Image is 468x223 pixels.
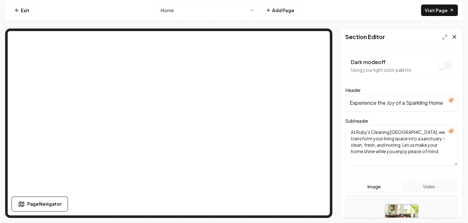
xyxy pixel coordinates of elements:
[401,181,456,192] button: Video
[262,4,298,16] button: Add Page
[345,94,457,112] input: Header
[351,59,386,65] label: Dark mode off
[351,67,412,73] p: Using your light color palette.
[12,196,68,211] button: Page Navigator
[345,87,361,93] label: Header
[27,201,61,207] span: Page Navigator
[347,181,401,192] button: Image
[345,32,385,41] h2: Section Editor
[421,4,458,16] a: Visit Page
[10,4,34,16] a: Exit
[345,118,368,124] label: Subheader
